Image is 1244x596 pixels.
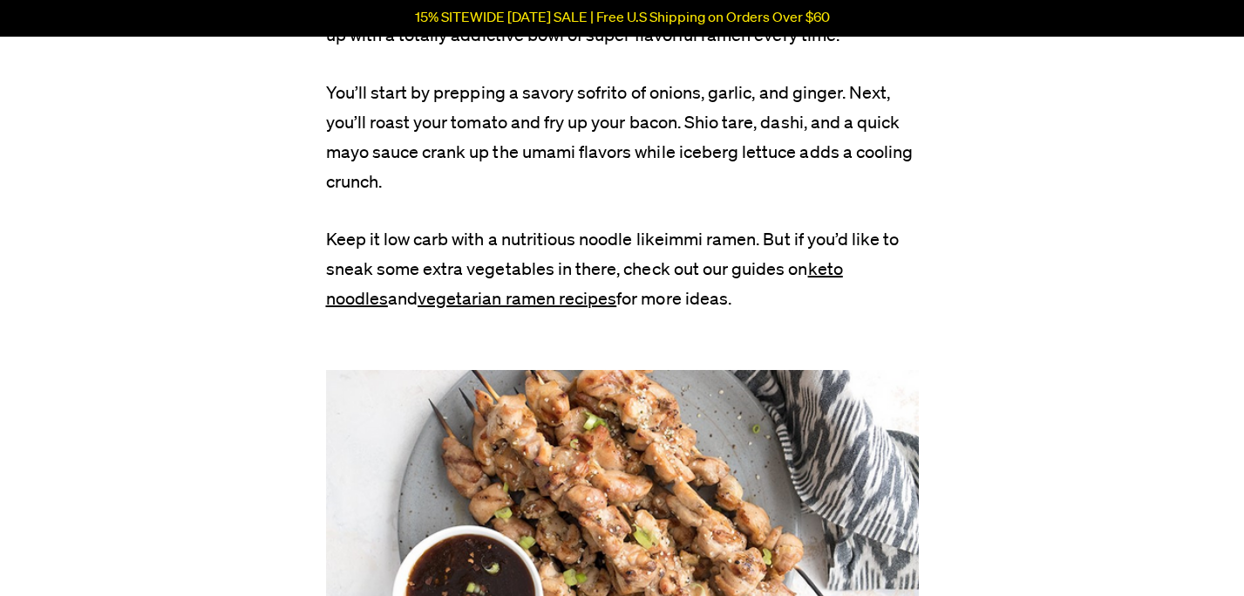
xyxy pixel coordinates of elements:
a: vegetarian ramen recipes [418,291,616,308]
p: You’ll start by prepping a savory sofrito of onions, garlic, and ginger. Next, you’ll roast your ... [326,79,919,197]
p: Keep it low carb with a nutritious noodle like . But if you’d like to sneak some extra vegetables... [326,225,919,314]
p: 15% SITEWIDE [DATE] SALE | Free U.S Shipping on Orders Over $60 [415,10,830,26]
a: immi ramen [664,231,757,249]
